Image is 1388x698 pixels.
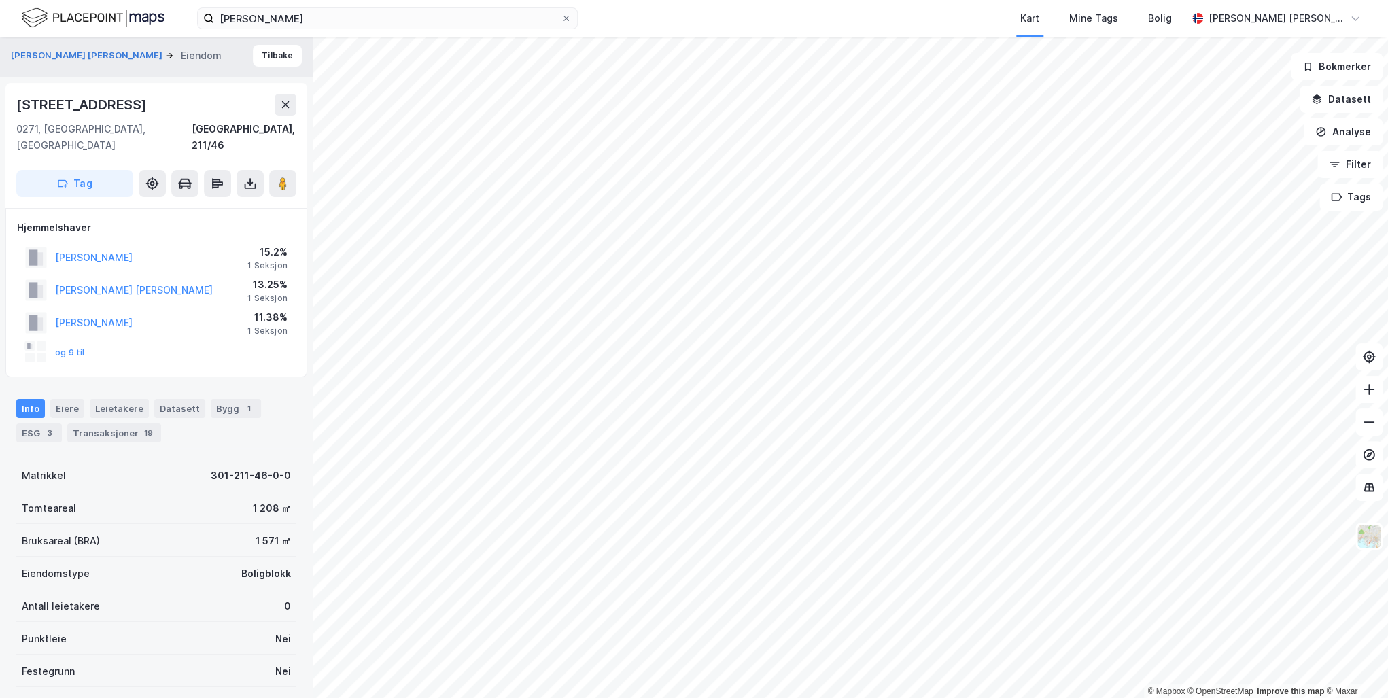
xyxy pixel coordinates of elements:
[1257,686,1324,696] a: Improve this map
[11,49,165,63] button: [PERSON_NAME] [PERSON_NAME]
[1020,10,1039,27] div: Kart
[284,598,291,614] div: 0
[16,170,133,197] button: Tag
[211,399,261,418] div: Bygg
[22,565,90,582] div: Eiendomstype
[43,426,56,440] div: 3
[211,468,291,484] div: 301-211-46-0-0
[16,94,150,116] div: [STREET_ADDRESS]
[50,399,84,418] div: Eiere
[1300,86,1383,113] button: Datasett
[1304,118,1383,145] button: Analyse
[1320,633,1388,698] div: Kontrollprogram for chat
[1319,184,1383,211] button: Tags
[275,663,291,680] div: Nei
[253,500,291,517] div: 1 208 ㎡
[256,533,291,549] div: 1 571 ㎡
[1148,10,1172,27] div: Bolig
[253,45,302,67] button: Tilbake
[22,500,76,517] div: Tomteareal
[22,598,100,614] div: Antall leietakere
[17,220,296,236] div: Hjemmelshaver
[1291,53,1383,80] button: Bokmerker
[16,423,62,442] div: ESG
[90,399,149,418] div: Leietakere
[1209,10,1344,27] div: [PERSON_NAME] [PERSON_NAME]
[1356,523,1382,549] img: Z
[67,423,161,442] div: Transaksjoner
[16,121,192,154] div: 0271, [GEOGRAPHIC_DATA], [GEOGRAPHIC_DATA]
[1317,151,1383,178] button: Filter
[247,244,288,260] div: 15.2%
[22,631,67,647] div: Punktleie
[22,6,164,30] img: logo.f888ab2527a4732fd821a326f86c7f29.svg
[192,121,296,154] div: [GEOGRAPHIC_DATA], 211/46
[154,399,205,418] div: Datasett
[247,326,288,336] div: 1 Seksjon
[1147,686,1185,696] a: Mapbox
[241,565,291,582] div: Boligblokk
[247,260,288,271] div: 1 Seksjon
[247,277,288,293] div: 13.25%
[214,8,561,29] input: Søk på adresse, matrikkel, gårdeiere, leietakere eller personer
[247,309,288,326] div: 11.38%
[22,533,100,549] div: Bruksareal (BRA)
[22,663,75,680] div: Festegrunn
[1187,686,1253,696] a: OpenStreetMap
[242,402,256,415] div: 1
[275,631,291,647] div: Nei
[141,426,156,440] div: 19
[22,468,66,484] div: Matrikkel
[16,399,45,418] div: Info
[1320,633,1388,698] iframe: Chat Widget
[1069,10,1118,27] div: Mine Tags
[181,48,222,64] div: Eiendom
[247,293,288,304] div: 1 Seksjon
